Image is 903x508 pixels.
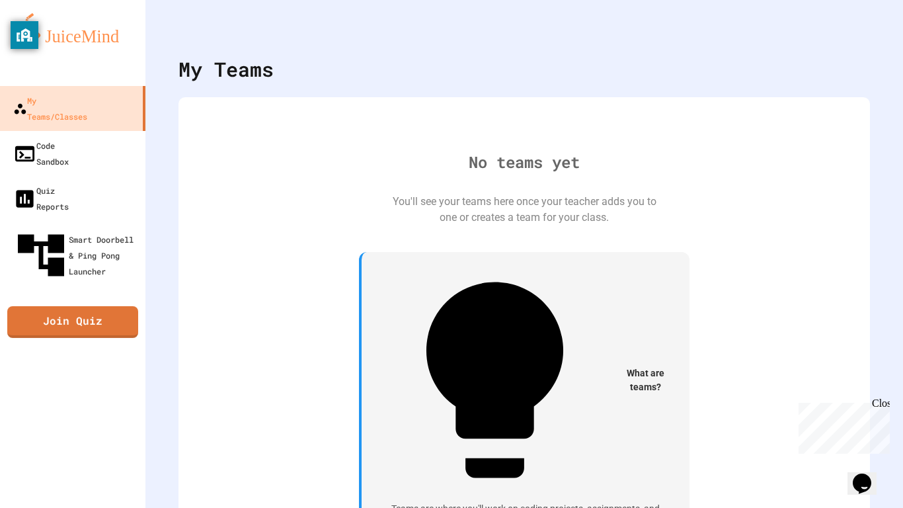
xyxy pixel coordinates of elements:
[847,455,890,495] iframe: chat widget
[11,21,38,49] button: privacy banner
[793,398,890,454] iframe: chat widget
[178,54,274,84] div: My Teams
[13,13,132,48] img: logo-orange.svg
[392,194,656,226] div: You'll see your teams here once your teacher adds you to one or creates a team for your class.
[13,183,69,214] div: Quiz Reports
[13,138,69,169] div: Code Sandbox
[617,366,674,394] span: What are teams?
[13,228,140,283] div: Smart Doorbell & Ping Pong Launcher
[469,150,580,174] div: No teams yet
[7,306,138,338] a: Join Quiz
[13,93,87,124] div: My Teams/Classes
[5,5,91,84] div: Chat with us now!Close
